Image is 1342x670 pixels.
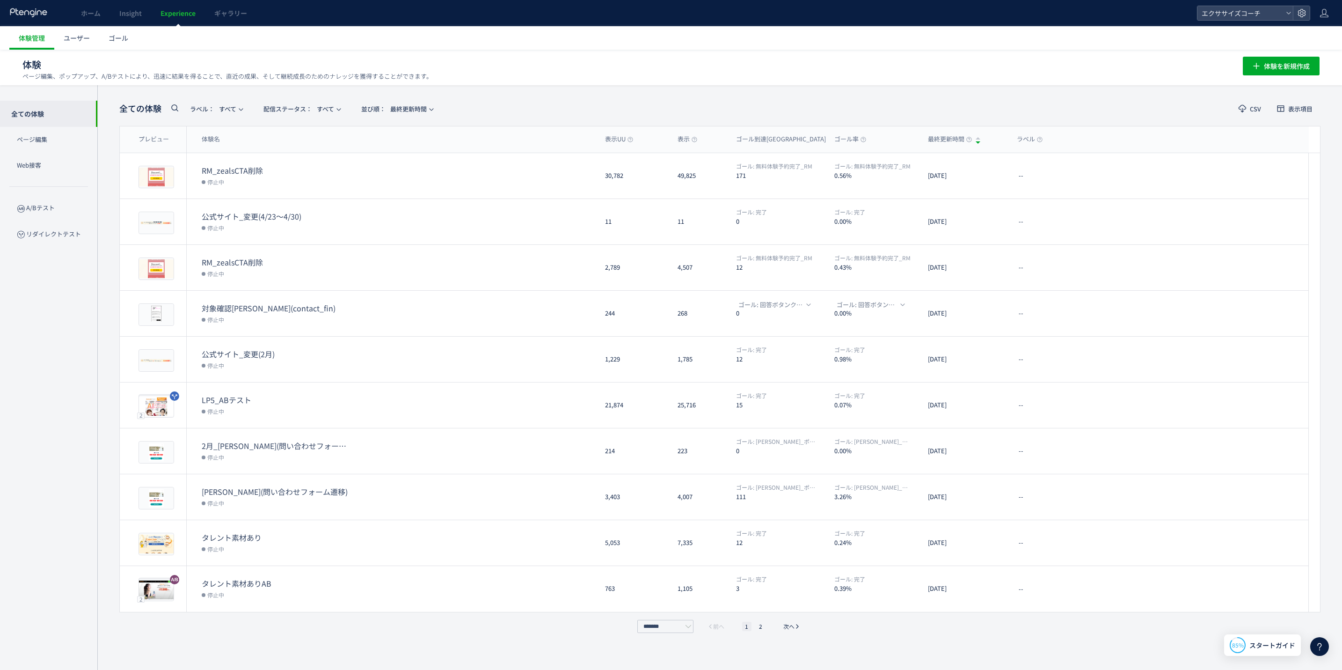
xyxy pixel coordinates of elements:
[829,300,912,310] button: ゴール: 回答ボタンクリック
[834,254,911,262] span: 無料体験予約完了_RM
[635,620,805,633] div: pagination
[736,584,827,593] dt: 3
[834,492,920,501] dt: 3.26%
[207,452,224,462] span: 停止中
[736,254,812,262] span: 無料体験予約完了_RM
[598,245,670,290] div: 2,789
[190,101,236,117] span: すべて
[1019,263,1023,272] span: --
[928,135,972,144] span: 最終更新時間
[834,584,920,593] dt: 0.39%
[137,596,145,603] div: 2
[1017,135,1043,144] span: ラベル
[1288,106,1313,112] span: 表示項目
[834,483,912,491] span: Hain_ポップアップ問い合わせクリック
[255,101,348,116] button: 配信ステータス​：すべて
[738,300,804,310] span: ゴール: 回答ボタンクリック
[736,354,827,363] dt: 12
[834,538,920,547] dt: 0.24%
[713,622,724,631] span: 前へ
[598,291,670,336] div: 244
[202,135,220,144] span: 体験名
[598,153,670,199] div: 30,782
[920,245,1009,290] div: [DATE]
[353,101,440,116] button: 並び順：最終更新時間
[109,33,128,43] span: ゴール
[670,520,729,566] div: 7,335
[598,199,670,244] div: 11
[837,300,898,310] span: ゴール: 回答ボタンクリック
[598,566,670,612] div: 763
[598,383,670,428] div: 21,874
[742,622,751,631] li: 1
[207,544,224,553] span: 停止中
[834,217,920,226] dt: 0.00%
[361,101,427,117] span: 最終更新時間
[736,263,827,272] dt: 12
[598,428,670,474] div: 214
[1199,6,1282,20] span: エクササイズコーチ
[202,395,351,405] dt: LP5_ABテスト
[190,104,214,113] span: ラベル：
[598,474,670,520] div: 3,403
[263,104,312,113] span: 配信ステータス​：
[670,337,729,382] div: 1,785
[1232,641,1244,649] span: 85%
[1269,101,1320,116] button: 表示項目
[736,437,818,445] span: Hain_ポップアップ問い合わせクリック
[1019,217,1023,226] span: --
[1264,57,1310,75] span: 体験を新規作成
[678,135,697,144] span: 表示
[1231,101,1269,116] button: CSV
[736,135,833,144] span: ゴール到達[GEOGRAPHIC_DATA]
[182,101,250,116] button: ラベル：すべて
[736,162,812,170] span: 無料体験予約完了_RM
[207,590,224,599] span: 停止中
[1019,493,1023,501] span: --
[64,33,90,43] span: ユーザー
[160,8,196,18] span: Experience
[670,199,729,244] div: 11
[605,135,633,144] span: 表示UU
[736,217,827,226] dt: 0
[783,622,795,631] span: 次へ
[139,135,169,144] span: プレビュー
[920,474,1009,520] div: [DATE]
[207,315,224,324] span: 停止中
[598,337,670,382] div: 1,229
[834,346,865,353] span: 完了
[736,309,827,318] dt: 0
[920,291,1009,336] div: [DATE]
[1249,641,1295,650] span: スタートガイド
[1019,538,1023,547] span: --
[202,211,351,222] dt: 公式サイト_変更(4/23～4/30)
[920,383,1009,428] div: [DATE]
[670,428,729,474] div: 223
[834,309,920,318] dt: 0.00%
[202,578,351,589] dt: タレント素材ありAB
[1243,57,1320,75] button: 体験を新規作成
[920,428,1009,474] div: [DATE]
[920,153,1009,199] div: [DATE]
[736,538,827,547] dt: 12
[920,520,1009,566] div: [DATE]
[202,349,351,360] dt: 公式サイト_変更(2月)
[736,171,827,180] dt: 171
[780,622,803,631] button: 次へ
[1019,401,1023,410] span: --
[670,153,729,199] div: 49,825
[834,208,865,216] span: 完了
[1019,584,1023,593] span: --
[207,361,224,370] span: 停止中
[19,33,45,43] span: 体験管理
[920,337,1009,382] div: [DATE]
[834,529,865,537] span: 完了
[137,412,145,419] div: 2
[202,303,351,314] dt: 対象確認hain(contact_fin)
[119,8,142,18] span: Insight
[670,474,729,520] div: 4,007
[1019,309,1023,318] span: --
[736,483,818,491] span: Hain_ポップアップ問い合わせクリック
[207,177,224,186] span: 停止中
[834,354,920,363] dt: 0.98%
